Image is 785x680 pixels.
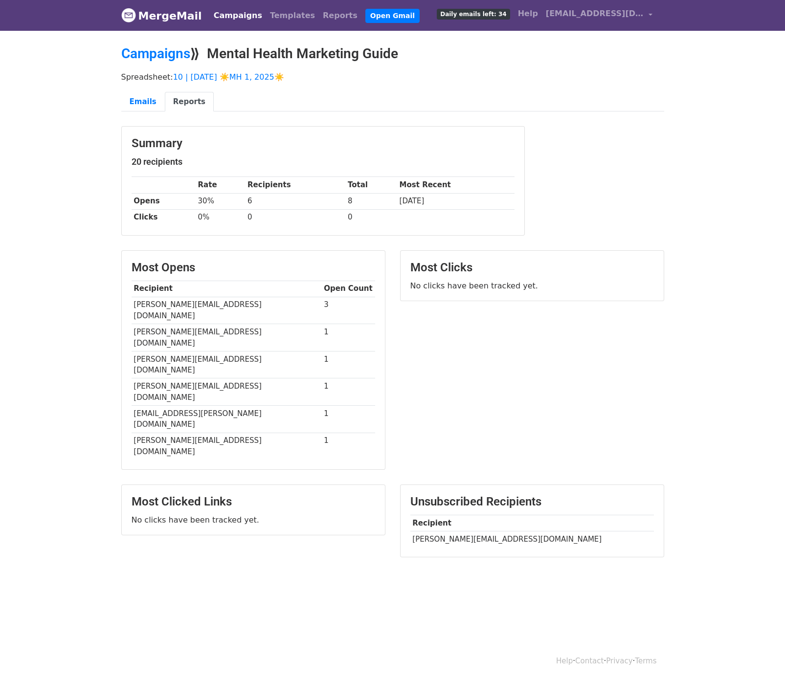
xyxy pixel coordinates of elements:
a: MergeMail [121,5,202,26]
p: Spreadsheet: [121,72,664,82]
th: Recipient [410,515,654,531]
a: [EMAIL_ADDRESS][DOMAIN_NAME] [542,4,656,27]
a: Help [556,657,573,665]
td: 1 [322,324,375,351]
td: 1 [322,351,375,378]
th: Rate [196,177,246,193]
td: [PERSON_NAME][EMAIL_ADDRESS][DOMAIN_NAME] [132,378,322,406]
span: Daily emails left: 34 [437,9,510,20]
img: MergeMail logo [121,8,136,22]
td: 8 [345,193,397,209]
td: 0% [196,209,246,225]
td: 1 [322,433,375,460]
h2: ⟫ Mental Health Marketing Guide [121,45,664,62]
th: Clicks [132,209,196,225]
a: Campaigns [121,45,190,62]
a: Templates [266,6,319,25]
a: Reports [165,92,214,112]
a: Privacy [606,657,632,665]
a: Contact [575,657,604,665]
th: Recipients [245,177,345,193]
td: [PERSON_NAME][EMAIL_ADDRESS][DOMAIN_NAME] [132,324,322,351]
th: Recipient [132,281,322,297]
td: 6 [245,193,345,209]
span: [EMAIL_ADDRESS][DOMAIN_NAME] [546,8,644,20]
td: [EMAIL_ADDRESS][PERSON_NAME][DOMAIN_NAME] [132,406,322,433]
td: 30% [196,193,246,209]
a: Reports [319,6,361,25]
td: [PERSON_NAME][EMAIL_ADDRESS][DOMAIN_NAME] [410,531,654,548]
h3: Most Clicks [410,261,654,275]
h3: Summary [132,136,515,151]
a: Daily emails left: 34 [433,4,514,23]
a: Open Gmail [365,9,420,23]
td: 0 [345,209,397,225]
td: 1 [322,406,375,433]
th: Open Count [322,281,375,297]
td: 1 [322,378,375,406]
h3: Most Opens [132,261,375,275]
a: Campaigns [210,6,266,25]
p: No clicks have been tracked yet. [132,515,375,525]
td: [PERSON_NAME][EMAIL_ADDRESS][DOMAIN_NAME] [132,351,322,378]
td: [DATE] [397,193,515,209]
iframe: Chat Widget [736,633,785,680]
a: Terms [635,657,656,665]
th: Opens [132,193,196,209]
a: Help [514,4,542,23]
h5: 20 recipients [132,156,515,167]
td: 3 [322,297,375,324]
th: Most Recent [397,177,515,193]
a: Emails [121,92,165,112]
td: 0 [245,209,345,225]
td: [PERSON_NAME][EMAIL_ADDRESS][DOMAIN_NAME] [132,433,322,460]
h3: Unsubscribed Recipients [410,495,654,509]
td: [PERSON_NAME][EMAIL_ADDRESS][DOMAIN_NAME] [132,297,322,324]
p: No clicks have been tracked yet. [410,281,654,291]
h3: Most Clicked Links [132,495,375,509]
a: 10 | [DATE] ☀️MH 1, 2025☀️ [173,72,284,82]
th: Total [345,177,397,193]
